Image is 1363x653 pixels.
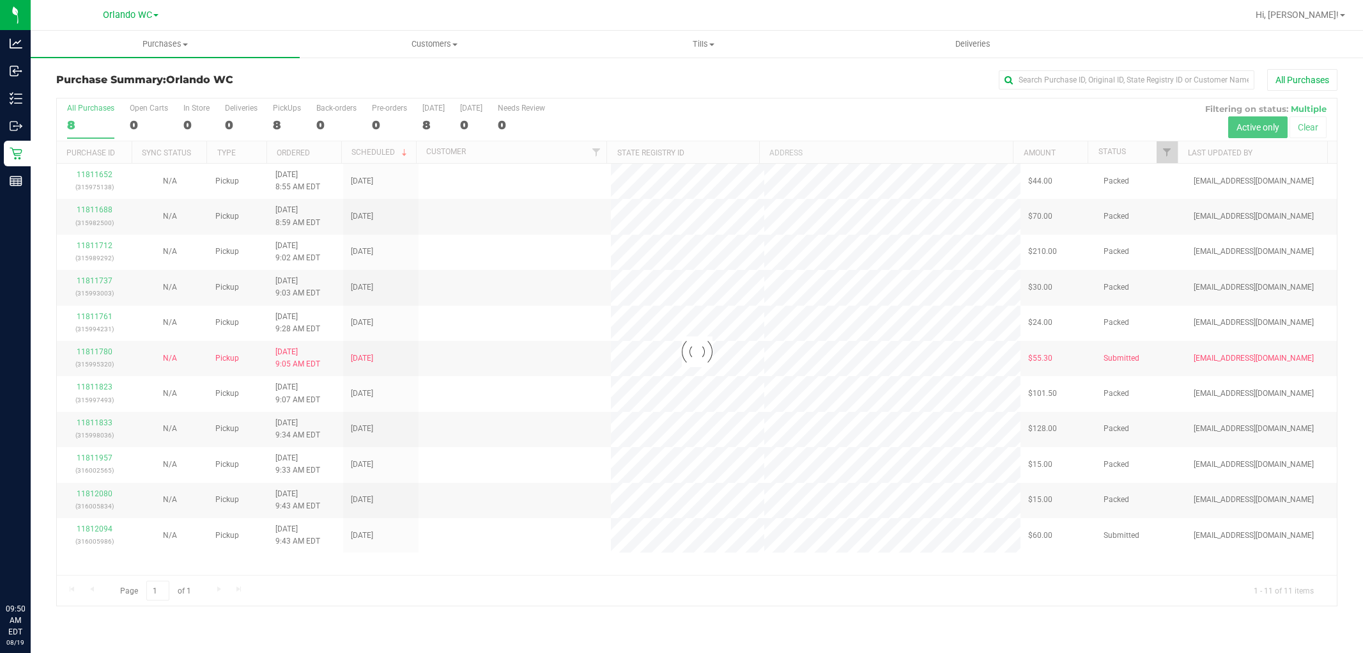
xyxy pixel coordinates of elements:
p: 08/19 [6,638,25,647]
span: Deliveries [938,38,1008,50]
h3: Purchase Summary: [56,74,483,86]
span: Tills [569,38,837,50]
inline-svg: Inbound [10,65,22,77]
a: Customers [300,31,569,58]
inline-svg: Retail [10,147,22,160]
inline-svg: Inventory [10,92,22,105]
iframe: Resource center [13,551,51,589]
span: Orlando WC [103,10,152,20]
inline-svg: Outbound [10,120,22,132]
inline-svg: Reports [10,175,22,187]
input: Search Purchase ID, Original ID, State Registry ID or Customer Name... [999,70,1254,90]
a: Purchases [31,31,300,58]
span: Hi, [PERSON_NAME]! [1256,10,1339,20]
span: Orlando WC [166,74,233,86]
inline-svg: Analytics [10,37,22,50]
a: Deliveries [838,31,1107,58]
button: All Purchases [1267,69,1337,91]
span: Purchases [31,38,300,50]
a: Tills [569,31,838,58]
p: 09:50 AM EDT [6,603,25,638]
span: Customers [300,38,568,50]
